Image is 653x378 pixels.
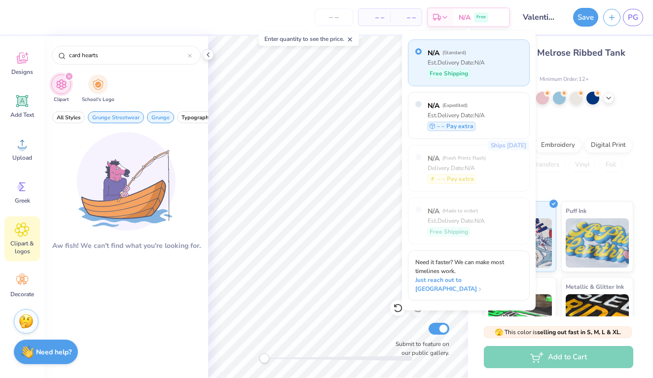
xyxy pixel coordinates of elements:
[566,281,624,292] span: Metallic & Glitter Ink
[10,111,34,119] span: Add Text
[515,7,563,27] input: Untitled Design
[51,74,71,103] div: filter for Clipart
[484,118,633,130] div: Print Type
[599,158,622,172] div: Foil
[428,111,485,120] div: Est. Delivery Date: N/A
[535,138,581,153] div: Embroidery
[77,132,176,231] img: Loading...
[430,69,468,78] span: Free Shipping
[442,207,478,214] span: ( Made to order )
[52,241,201,251] div: Aw fish! We can't find what you're looking for.
[57,114,80,121] span: All Styles
[495,328,503,337] span: 🫣
[82,74,114,103] div: filter for School's Logo
[6,240,38,255] span: Clipart & logos
[428,101,439,111] span: N/A
[484,47,625,72] span: Fresh Prints Melrose Ribbed Tank Top
[181,114,212,121] span: Typography
[396,12,416,23] span: – –
[428,174,476,184] div: Pay extra
[459,12,471,23] span: N/A
[56,79,67,90] img: Clipart Image
[54,96,69,103] span: Clipart
[428,122,475,131] div: Pay extra
[442,155,486,162] span: ( Fresh Prints Flash )
[82,96,114,103] span: School's Logo
[428,153,439,164] span: N/A
[88,111,144,123] button: filter button
[428,48,439,58] span: N/A
[92,114,140,121] span: Grunge Streetwear
[476,14,486,21] span: Free
[52,111,85,123] button: filter button
[151,114,170,121] span: Grunge
[12,154,32,162] span: Upload
[566,218,629,268] img: Puff Ink
[566,206,586,216] span: Puff Ink
[495,328,621,337] span: This color is .
[526,158,566,172] div: Transfers
[259,353,269,363] div: Accessibility label
[415,258,504,275] span: Need it faster? We can make most timelines work.
[623,9,643,26] a: PG
[566,294,629,344] img: Metallic & Glitter Ink
[428,206,439,216] span: N/A
[147,111,174,123] button: filter button
[573,8,598,27] button: Save
[364,12,384,23] span: – –
[442,49,466,56] span: ( Standard )
[540,75,589,84] span: Minimum Order: 12 +
[68,50,188,60] input: Try "Stars"
[584,138,632,153] div: Digital Print
[82,74,114,103] button: filter button
[177,111,216,123] button: filter button
[430,227,468,236] span: Free Shipping
[437,122,444,131] span: – –
[628,12,638,23] span: PG
[428,164,486,172] div: Delivery Date: N/A
[569,158,596,172] div: Vinyl
[390,340,449,357] label: Submit to feature on our public gallery.
[428,216,485,225] div: Est. Delivery Date: N/A
[537,328,620,336] strong: selling out fast in S, M, L & XL
[93,79,104,90] img: School's Logo Image
[51,74,71,103] button: filter button
[36,347,72,357] strong: Need help?
[428,58,485,67] div: Est. Delivery Date: N/A
[259,32,359,46] div: Enter quantity to see the price.
[15,197,30,205] span: Greek
[415,275,522,293] span: Just reach out to [GEOGRAPHIC_DATA]
[315,8,353,26] input: – –
[11,68,33,76] span: Designs
[10,290,34,298] span: Decorate
[437,174,445,183] span: – –
[442,102,468,109] span: ( Expedited )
